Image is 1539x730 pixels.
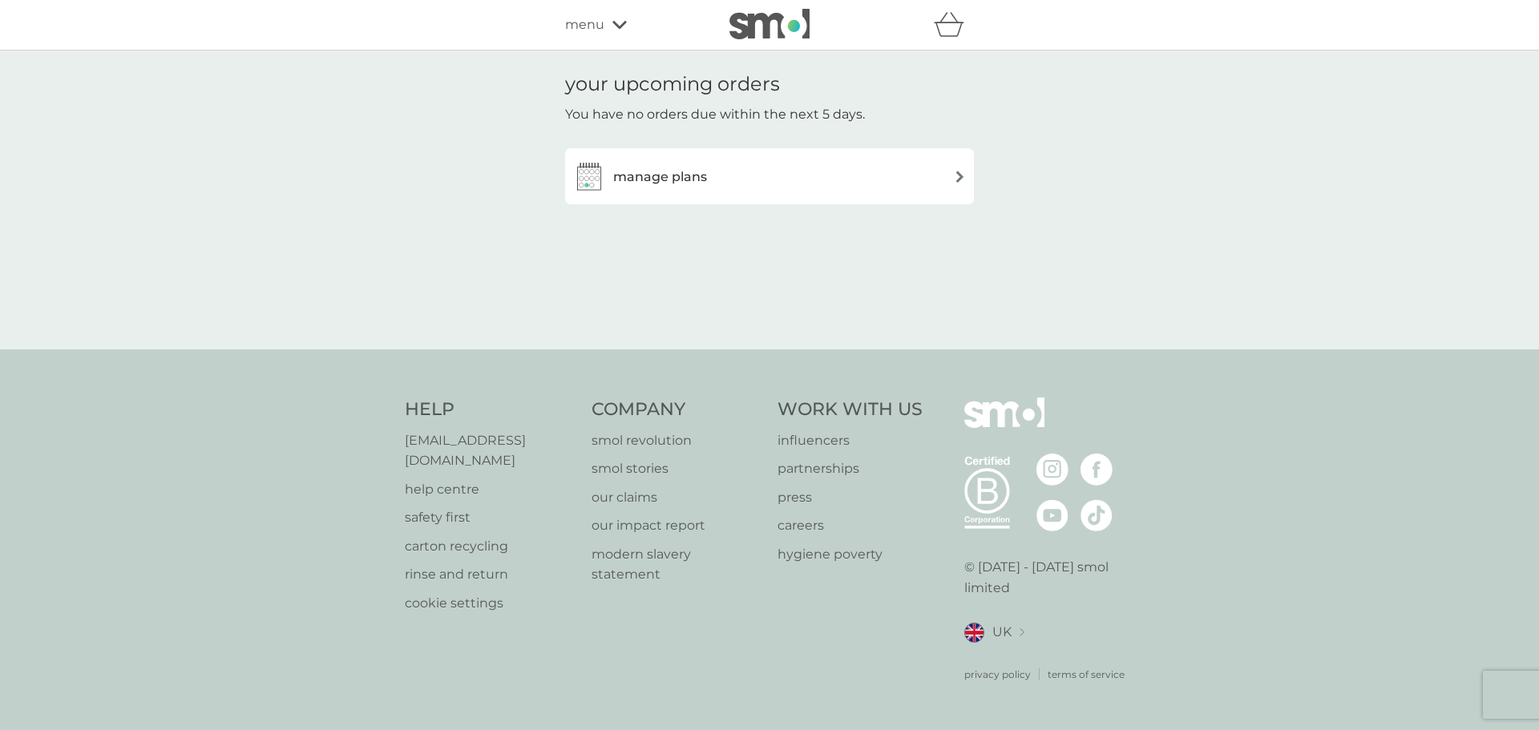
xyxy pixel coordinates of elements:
[778,397,923,422] h4: Work With Us
[992,622,1012,643] span: UK
[613,167,707,188] h3: manage plans
[592,544,762,585] a: modern slavery statement
[405,479,576,500] a: help centre
[778,430,923,451] a: influencers
[1036,454,1068,486] img: visit the smol Instagram page
[778,487,923,508] a: press
[405,430,576,471] a: [EMAIL_ADDRESS][DOMAIN_NAME]
[565,73,780,96] h1: your upcoming orders
[592,487,762,508] a: our claims
[1048,667,1125,682] a: terms of service
[565,104,865,125] p: You have no orders due within the next 5 days.
[964,557,1135,598] p: © [DATE] - [DATE] smol limited
[592,458,762,479] a: smol stories
[964,623,984,643] img: UK flag
[778,544,923,565] a: hygiene poverty
[565,14,604,35] span: menu
[1081,454,1113,486] img: visit the smol Facebook page
[405,564,576,585] a: rinse and return
[405,507,576,528] a: safety first
[1081,499,1113,531] img: visit the smol Tiktok page
[592,397,762,422] h4: Company
[964,667,1031,682] a: privacy policy
[592,430,762,451] a: smol revolution
[405,536,576,557] a: carton recycling
[778,458,923,479] a: partnerships
[405,593,576,614] a: cookie settings
[934,9,974,41] div: basket
[1020,628,1024,637] img: select a new location
[964,397,1044,452] img: smol
[1036,499,1068,531] img: visit the smol Youtube page
[729,9,810,39] img: smol
[405,397,576,422] h4: Help
[954,171,966,183] img: arrow right
[778,515,923,536] a: careers
[592,515,762,536] a: our impact report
